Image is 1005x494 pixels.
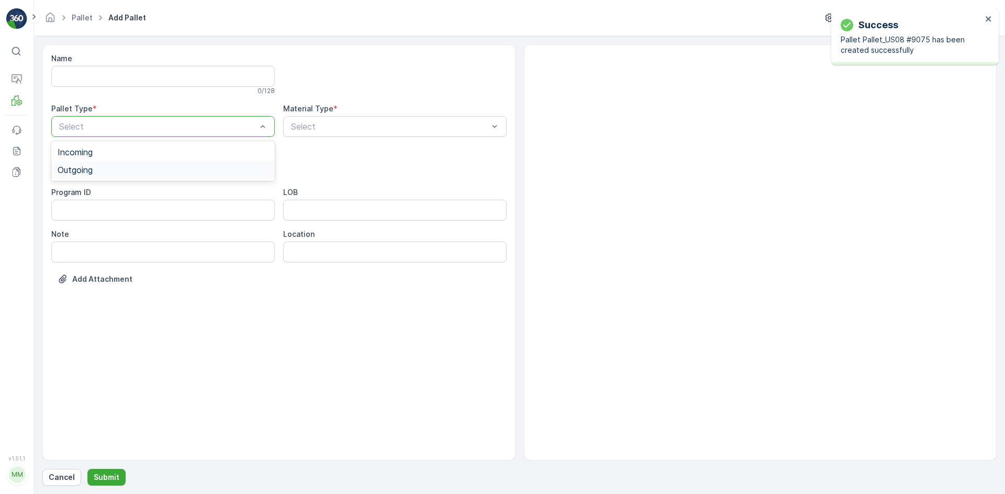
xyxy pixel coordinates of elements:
[51,188,91,197] label: Program ID
[283,229,315,238] label: Location
[58,147,93,157] span: Incoming
[9,466,26,483] div: MM
[49,472,75,482] p: Cancel
[51,54,72,63] label: Name
[51,271,139,288] button: Upload File
[858,18,898,32] p: Success
[283,104,333,113] label: Material Type
[87,469,126,486] button: Submit
[42,469,81,486] button: Cancel
[841,35,982,55] p: Pallet Pallet_US08 #9075 has been created successfully
[51,104,93,113] label: Pallet Type
[6,455,27,462] span: v 1.51.1
[258,87,275,95] p: 0 / 128
[94,472,119,482] p: Submit
[58,165,93,175] span: Outgoing
[985,15,992,25] button: close
[44,16,56,25] a: Homepage
[51,229,69,238] label: Note
[291,120,488,133] p: Select
[106,13,148,23] span: Add Pallet
[6,464,27,486] button: MM
[72,13,93,22] a: Pallet
[283,188,298,197] label: LOB
[59,120,256,133] p: Select
[72,274,132,284] p: Add Attachment
[6,8,27,29] img: logo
